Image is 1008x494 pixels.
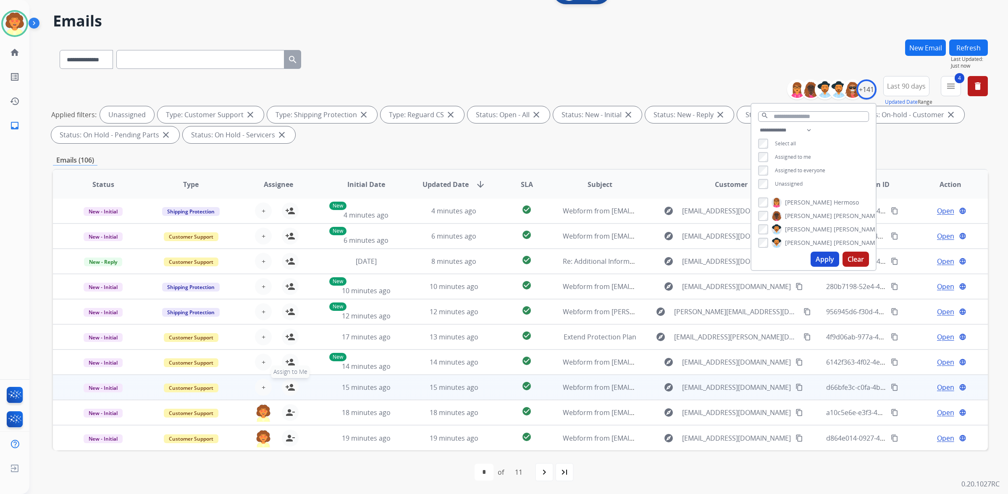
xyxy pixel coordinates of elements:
mat-icon: last_page [559,467,570,477]
button: Apply [811,252,839,267]
span: Updated Date [423,179,469,189]
button: New Email [905,39,946,56]
span: Customer Support [164,434,218,443]
span: 12 minutes ago [430,307,478,316]
span: [PERSON_NAME] [834,225,881,234]
button: Last 90 days [883,76,929,96]
div: Status: On Hold - Servicers [183,126,295,143]
mat-icon: content_copy [891,283,898,290]
button: + [255,328,272,345]
span: [EMAIL_ADDRESS][DOMAIN_NAME] [682,256,791,266]
span: [EMAIL_ADDRESS][DOMAIN_NAME] [682,382,791,392]
div: Status: On Hold - Pending Parts [51,126,179,143]
span: 280b7198-52e4-47fc-9eec-c36456f12fb0 [826,282,950,291]
span: 13 minutes ago [430,332,478,342]
div: Status: New - Reply [645,106,734,123]
span: 15 minutes ago [342,383,391,392]
mat-icon: explore [656,307,666,317]
span: New - Initial [84,308,123,317]
mat-icon: content_copy [795,283,803,290]
span: + [262,307,265,317]
mat-icon: close [715,110,725,120]
span: [EMAIL_ADDRESS][DOMAIN_NAME] [682,281,791,292]
p: New [329,353,346,361]
mat-icon: explore [664,206,674,216]
div: Status: Open - All [467,106,550,123]
mat-icon: person_add [285,231,295,241]
span: Just now [951,63,988,69]
img: agent-avatar [255,404,272,422]
p: Emails (106) [53,155,97,166]
mat-icon: content_copy [891,358,898,366]
mat-icon: language [959,283,966,290]
mat-icon: close [446,110,456,120]
span: + [262,382,265,392]
mat-icon: menu [946,81,956,91]
mat-icon: explore [656,332,666,342]
mat-icon: search [288,55,298,65]
mat-icon: explore [664,256,674,266]
mat-icon: check_circle [522,205,532,215]
mat-icon: content_copy [891,333,898,341]
button: + [255,354,272,370]
p: 0.20.1027RC [961,479,1000,489]
span: 19 minutes ago [342,434,391,443]
div: +141 [856,79,877,100]
p: New [329,227,346,235]
span: [EMAIL_ADDRESS][DOMAIN_NAME] [682,407,791,418]
mat-icon: close [946,110,956,120]
span: Open [937,231,954,241]
span: 14 minutes ago [342,362,391,371]
span: Webform from [EMAIL_ADDRESS][DOMAIN_NAME] on [DATE] [563,383,753,392]
span: [PERSON_NAME] [785,225,832,234]
mat-icon: check_circle [522,356,532,366]
button: Assign to Me [282,379,299,396]
span: 4 minutes ago [344,210,388,220]
span: Subject [588,179,612,189]
button: + [255,202,272,219]
mat-icon: language [959,384,966,391]
span: 6142f363-4f02-4eec-b225-d0bbc95a940e [826,357,953,367]
span: 10 minutes ago [342,286,391,295]
div: Status: On-hold - Customer [850,106,964,123]
button: + [255,228,272,244]
mat-icon: explore [664,407,674,418]
mat-icon: explore [664,231,674,241]
span: 12 minutes ago [342,311,391,321]
mat-icon: home [10,47,20,58]
mat-icon: arrow_downward [475,179,486,189]
mat-icon: person_remove [285,433,295,443]
span: Webform from [EMAIL_ADDRESS][DOMAIN_NAME] on [DATE] [563,408,753,417]
mat-icon: close [277,130,287,140]
button: Updated Date [885,99,918,105]
mat-icon: person_add [285,256,295,266]
span: Open [937,307,954,317]
span: New - Initial [84,207,123,216]
mat-icon: content_copy [891,409,898,416]
span: d864e014-0927-4f78-84f4-128351b97e7a [826,434,953,443]
span: + [262,256,265,266]
span: 8 minutes ago [431,257,476,266]
span: Select all [775,140,796,147]
mat-icon: language [959,434,966,442]
button: + [255,253,272,270]
button: Clear [843,252,869,267]
button: Refresh [949,39,988,56]
span: New - Initial [84,409,123,418]
mat-icon: language [959,232,966,240]
span: a10c5e6e-e3f3-4951-b278-e3ae6c1000a1 [826,408,953,417]
mat-icon: person_add [285,307,295,317]
span: [PERSON_NAME] [785,212,832,220]
span: [EMAIL_ADDRESS][DOMAIN_NAME] [682,357,791,367]
span: New - Initial [84,333,123,342]
span: 4 minutes ago [431,206,476,215]
span: [PERSON_NAME] [785,239,832,247]
span: 18 minutes ago [430,408,478,417]
span: New - Initial [84,358,123,367]
mat-icon: content_copy [891,232,898,240]
div: Type: Reguard CS [381,106,464,123]
span: [EMAIL_ADDRESS][DOMAIN_NAME] [682,231,791,241]
button: 4 [941,76,961,96]
span: + [262,357,265,367]
span: Shipping Protection [162,207,220,216]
